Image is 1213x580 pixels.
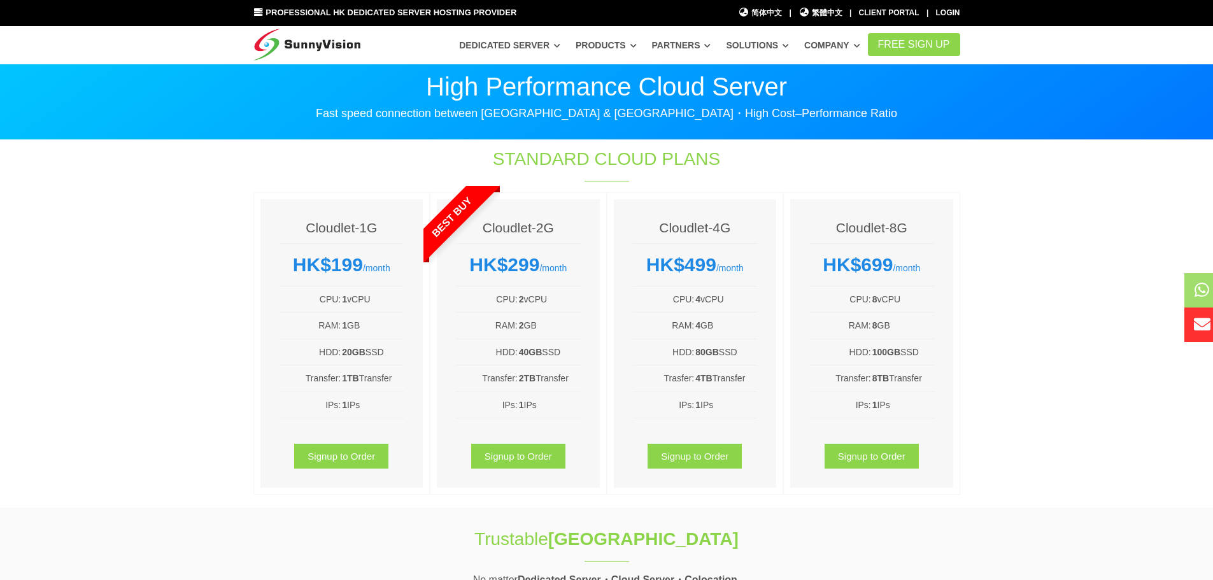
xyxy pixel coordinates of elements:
[395,146,819,171] h1: Standard Cloud Plans
[519,400,524,410] b: 1
[342,320,347,330] b: 1
[872,397,934,413] td: IPs
[341,318,404,333] td: GB
[809,253,934,276] div: /month
[341,292,404,307] td: vCPU
[652,34,711,57] a: Partners
[872,294,877,304] b: 8
[695,344,757,360] td: SSD
[576,34,637,57] a: Products
[471,444,565,469] a: Signup to Order
[280,397,342,413] td: IPs:
[868,33,960,56] a: FREE Sign Up
[280,292,342,307] td: CPU:
[280,371,342,386] td: Transfer:
[872,318,934,333] td: GB
[633,371,695,386] td: Trasfer:
[342,373,358,383] b: 1TB
[809,292,872,307] td: CPU:
[648,444,742,469] a: Signup to Order
[695,318,757,333] td: GB
[456,318,518,333] td: RAM:
[518,397,581,413] td: IPs
[341,371,404,386] td: Transfer
[519,347,543,357] b: 40GB
[789,7,791,19] li: |
[798,7,842,19] a: 繁體中文
[342,294,347,304] b: 1
[646,254,716,275] strong: HK$499
[456,397,518,413] td: IPs:
[695,347,719,357] b: 80GB
[859,8,919,17] a: Client Portal
[872,400,877,410] b: 1
[809,397,872,413] td: IPs:
[872,292,934,307] td: vCPU
[253,106,960,121] p: Fast speed connection between [GEOGRAPHIC_DATA] & [GEOGRAPHIC_DATA]・High Cost–Performance Ratio
[280,318,342,333] td: RAM:
[399,163,506,270] span: Best Buy
[872,320,877,330] b: 8
[872,373,889,383] b: 8TB
[518,292,581,307] td: vCPU
[518,371,581,386] td: Transfer
[726,34,789,57] a: Solutions
[548,529,739,549] strong: [GEOGRAPHIC_DATA]
[519,294,524,304] b: 2
[739,7,783,19] a: 简体中文
[341,397,404,413] td: IPs
[633,292,695,307] td: CPU:
[342,347,365,357] b: 20GB
[809,218,934,237] h4: Cloudlet-8G
[459,34,560,57] a: Dedicated Server
[695,320,700,330] b: 4
[804,34,860,57] a: Company
[825,444,919,469] a: Signup to Order
[849,7,851,19] li: |
[518,318,581,333] td: GB
[695,371,757,386] td: Transfer
[456,253,581,276] div: /month
[469,254,539,275] strong: HK$299
[519,320,524,330] b: 2
[872,344,934,360] td: SSD
[456,371,518,386] td: Transfer:
[280,218,404,237] h4: Cloudlet-1G
[936,8,960,17] a: Login
[695,294,700,304] b: 4
[633,344,695,360] td: HDD:
[280,344,342,360] td: HDD:
[519,373,536,383] b: 2TB
[341,344,404,360] td: SSD
[633,318,695,333] td: RAM:
[695,292,757,307] td: vCPU
[823,254,893,275] strong: HK$699
[518,344,581,360] td: SSD
[293,254,363,275] strong: HK$199
[294,444,388,469] a: Signup to Order
[926,7,928,19] li: |
[633,218,758,237] h4: Cloudlet-4G
[633,397,695,413] td: IPs:
[266,8,516,17] span: Professional HK Dedicated Server Hosting Provider
[633,253,758,276] div: /month
[395,527,819,551] h1: Trustable
[809,318,872,333] td: RAM:
[872,371,934,386] td: Transfer
[872,347,900,357] b: 100GB
[695,397,757,413] td: IPs
[695,373,712,383] b: 4TB
[342,400,347,410] b: 1
[809,371,872,386] td: Transfer:
[695,400,700,410] b: 1
[456,218,581,237] h4: Cloudlet-2G
[456,344,518,360] td: HDD:
[456,292,518,307] td: CPU:
[280,253,404,276] div: /month
[809,344,872,360] td: HDD:
[253,74,960,99] p: High Performance Cloud Server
